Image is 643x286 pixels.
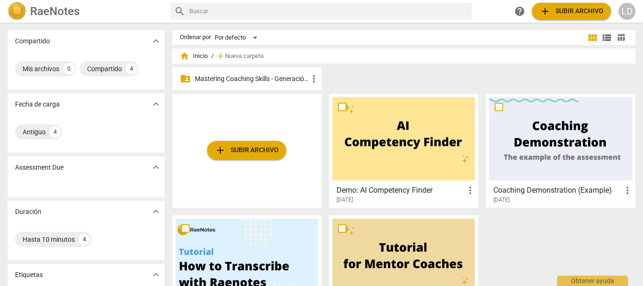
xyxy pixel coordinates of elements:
button: Mostrar más [149,160,163,174]
button: Mostrar más [149,268,163,282]
span: / [211,53,214,60]
span: help [514,6,525,17]
span: [DATE] [493,196,510,204]
span: Subir archivo [539,6,603,17]
span: search [174,6,185,17]
div: 4 [49,126,61,138]
span: Nueva carpeta [225,53,264,60]
div: Hasta 10 minutos [23,235,75,244]
span: more_vert [308,73,320,84]
p: Etiquetas [15,270,43,280]
a: Coaching Demonstration (Example)[DATE] [489,97,632,204]
button: Mostrar más [149,204,163,219]
a: LogoRaeNotes [8,2,163,21]
div: 0 [63,63,74,74]
span: view_module [587,32,598,43]
div: Ordenar por [180,34,211,41]
div: 4 [79,234,90,245]
div: Compartido [87,64,122,74]
input: Buscar [189,4,468,19]
div: Mis archivos [23,64,59,74]
h2: RaeNotes [30,5,80,18]
p: Compartido [15,36,50,46]
span: expand_more [150,35,161,47]
button: Subir [207,141,286,160]
span: home [180,51,189,61]
span: add [215,145,226,156]
img: Logo [8,2,26,21]
p: Fecha de carga [15,99,60,109]
p: Assessment Due [15,163,64,172]
span: expand_more [150,269,161,280]
div: Por defecto [215,30,261,45]
div: 4 [126,63,137,74]
button: Mostrar más [149,34,163,48]
span: add [539,6,551,17]
span: Subir archivo [215,145,279,156]
span: more_vert [465,185,476,196]
button: Tabla [614,31,628,45]
button: Lista [600,31,614,45]
div: Obtener ayuda [557,276,628,286]
button: Mostrar más [149,97,163,111]
h3: Demo: AI Competency Finder [337,185,465,196]
button: LD [619,3,635,20]
span: Inicio [180,51,208,61]
span: expand_more [150,98,161,110]
button: Cuadrícula [586,31,600,45]
p: Duración [15,207,41,217]
span: [DATE] [337,196,353,204]
span: more_vert [622,185,633,196]
p: Mastering Coaching Skills - Generación 31 [195,74,308,84]
span: expand_more [150,162,161,173]
h3: Coaching Demonstration (Example) [493,185,621,196]
span: view_list [601,32,612,43]
div: Antiguo [23,127,46,137]
span: add [216,51,225,61]
span: expand_more [150,206,161,217]
a: Demo: AI Competency Finder[DATE] [332,97,475,204]
button: Subir [532,3,611,20]
span: folder_shared [180,73,191,84]
span: table_chart [617,33,626,42]
a: Obtener ayuda [511,3,528,20]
